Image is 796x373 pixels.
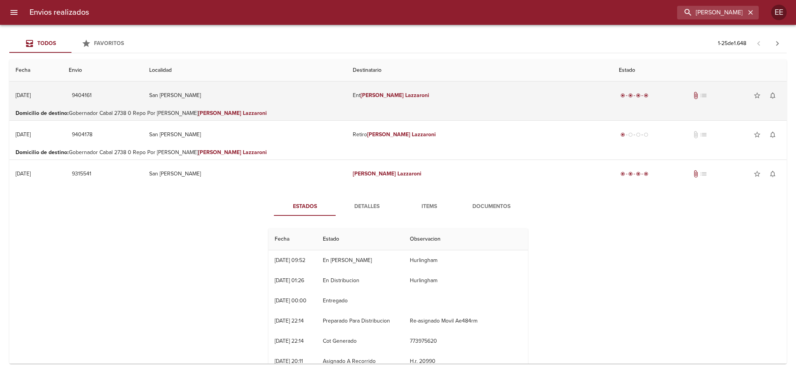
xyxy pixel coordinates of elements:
[768,34,787,53] span: Pagina siguiente
[72,91,92,101] span: 9404161
[72,169,91,179] span: 9315541
[397,170,422,177] em: Lazzaroni
[30,6,89,19] h6: Envios realizados
[644,132,648,137] span: radio_button_unchecked
[16,110,69,116] b: Domicilio de destino :
[619,92,650,99] div: Entregado
[636,132,641,137] span: radio_button_unchecked
[198,110,241,116] em: [PERSON_NAME]
[63,59,143,82] th: Envio
[769,170,777,178] span: notifications_none
[143,82,347,109] td: San [PERSON_NAME]
[37,40,56,47] span: Todos
[692,131,700,139] span: No tiene documentos adjuntos
[718,40,746,47] p: 1 - 25 de 1.648
[677,6,745,19] input: buscar
[317,351,404,371] td: Asignado A Recorrido
[749,39,768,47] span: Pagina anterior
[275,358,303,364] div: [DATE] 20:11
[619,170,650,178] div: Entregado
[9,59,63,82] th: Fecha
[765,127,780,142] button: Activar notificaciones
[317,271,404,291] td: En Distribucion
[317,311,404,331] td: Preparado Para Distribucion
[753,131,761,139] span: star_border
[275,257,305,264] div: [DATE] 09:52
[644,172,648,176] span: radio_button_checked
[769,92,777,99] span: notifications_none
[275,317,304,324] div: [DATE] 22:14
[317,228,404,250] th: Estado
[644,93,648,98] span: radio_button_checked
[636,93,641,98] span: radio_button_checked
[628,93,633,98] span: radio_button_checked
[347,59,613,82] th: Destinatario
[749,127,765,142] button: Agregar a favoritos
[9,34,134,53] div: Tabs Envios
[143,160,347,188] td: San [PERSON_NAME]
[317,250,404,271] td: En [PERSON_NAME]
[404,311,528,331] td: Re-asignado Movil Ae484rm
[69,88,95,103] button: 9404161
[404,250,528,271] td: Hurlingham
[268,228,317,250] th: Fecha
[403,202,456,212] span: Items
[361,92,404,99] em: [PERSON_NAME]
[692,170,700,178] span: Tiene documentos adjuntos
[279,202,331,212] span: Estados
[404,228,528,250] th: Observacion
[16,149,69,156] b: Domicilio de destino :
[749,88,765,103] button: Agregar a favoritos
[317,331,404,351] td: Cot Generado
[465,202,518,212] span: Documentos
[198,149,241,156] em: [PERSON_NAME]
[243,149,267,156] em: Lazzaroni
[620,132,625,137] span: radio_button_checked
[347,82,613,109] td: Ent
[700,92,707,99] span: No tiene pedido asociado
[5,3,23,22] button: menu
[769,131,777,139] span: notifications_none
[275,297,307,304] div: [DATE] 00:00
[771,5,787,20] div: EE
[275,338,304,344] div: [DATE] 22:14
[16,149,780,156] p: Gobernador Cabal 2738 0 Repo Por [PERSON_NAME]
[692,92,700,99] span: Tiene documentos adjuntos
[404,351,528,371] td: H.r. 20990
[275,277,304,284] div: [DATE] 01:26
[317,291,404,311] td: Entregado
[749,166,765,182] button: Agregar a favoritos
[636,172,641,176] span: radio_button_checked
[16,92,31,99] div: [DATE]
[765,88,780,103] button: Activar notificaciones
[243,110,267,116] em: Lazzaroni
[620,172,625,176] span: radio_button_checked
[753,92,761,99] span: star_border
[143,121,347,149] td: San [PERSON_NAME]
[16,131,31,138] div: [DATE]
[274,197,523,216] div: Tabs detalle de guia
[628,172,633,176] span: radio_button_checked
[700,170,707,178] span: No tiene pedido asociado
[341,202,394,212] span: Detalles
[16,170,31,177] div: [DATE]
[404,331,528,351] td: 773975620
[69,128,96,142] button: 9404178
[613,59,787,82] th: Estado
[412,131,436,138] em: Lazzaroni
[771,5,787,20] div: Abrir información de usuario
[367,131,410,138] em: [PERSON_NAME]
[405,92,429,99] em: Lazzaroni
[16,109,780,117] p: Gobernador Cabal 2738 0 Repo Por [PERSON_NAME]
[700,131,707,139] span: No tiene pedido asociado
[353,170,396,177] em: [PERSON_NAME]
[72,130,92,140] span: 9404178
[404,271,528,291] td: Hurlingham
[347,121,613,149] td: Retiro
[94,40,124,47] span: Favoritos
[619,131,650,139] div: Generado
[143,59,347,82] th: Localidad
[765,166,780,182] button: Activar notificaciones
[69,167,94,181] button: 9315541
[628,132,633,137] span: radio_button_unchecked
